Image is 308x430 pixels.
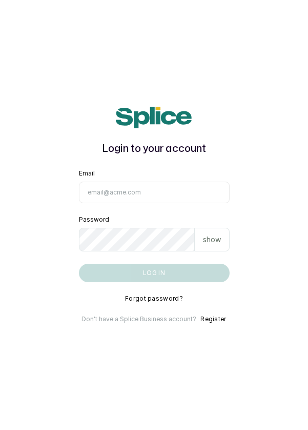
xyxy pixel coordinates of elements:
input: email@acme.com [79,182,230,203]
button: Log in [79,264,230,282]
label: Email [79,169,95,178]
button: Register [200,315,226,323]
p: show [203,234,221,245]
label: Password [79,216,109,224]
button: Forgot password? [125,295,183,303]
h1: Login to your account [79,141,230,157]
p: Don't have a Splice Business account? [81,315,196,323]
